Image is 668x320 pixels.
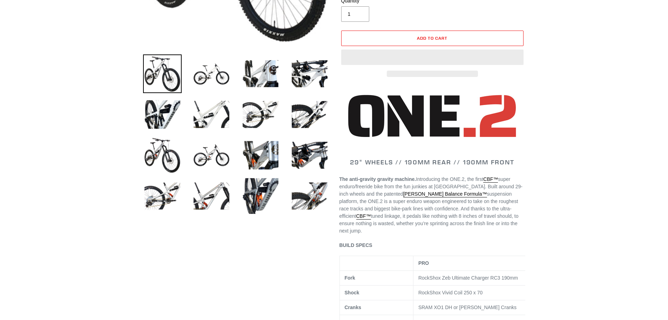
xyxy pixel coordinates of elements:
[356,213,371,220] a: CBF™
[418,260,429,266] strong: PRO
[339,176,522,197] span: super enduro/freeride bike from the fun junkies at [GEOGRAPHIC_DATA]. Built around 29-inch wheels...
[192,136,231,175] img: Load image into Gallery viewer, ONE.2 Super Enduro - Complete Bike
[241,54,280,93] img: Load image into Gallery viewer, ONE.2 Super Enduro - Complete Bike
[192,95,231,134] img: Load image into Gallery viewer, ONE.2 Super Enduro - Complete Bike
[290,177,329,215] img: Load image into Gallery viewer, ONE.2 Super Enduro - Complete Bike
[339,242,372,248] span: BUILD SPECS
[241,177,280,215] img: Load image into Gallery viewer, ONE.2 Super Enduro - Complete Bike
[339,176,416,182] strong: The anti-gravity gravity machine.
[192,177,231,215] img: Load image into Gallery viewer, ONE.2 Super Enduro - Complete Bike
[290,54,329,93] img: Load image into Gallery viewer, ONE.2 Super Enduro - Complete Bike
[350,158,514,166] span: 29" WHEELS // 190MM REAR // 190MM FRONT
[290,95,329,134] img: Load image into Gallery viewer, ONE.2 Super Enduro - Complete Bike
[241,136,280,175] img: Load image into Gallery viewer, ONE.2 Super Enduro - Complete Bike
[345,275,355,281] b: Fork
[192,54,231,93] img: Load image into Gallery viewer, ONE.2 Super Enduro - Complete Bike
[345,290,359,295] b: Shock
[143,177,182,215] img: Load image into Gallery viewer, ONE.2 Super Enduro - Complete Bike
[339,213,519,234] span: tuned linkage, it pedals like nothing with 8 inches of travel should, to ensure nothing is wasted...
[143,95,182,134] img: Load image into Gallery viewer, ONE.2 Super Enduro - Complete Bike
[143,54,182,93] img: Load image into Gallery viewer, ONE.2 Super Enduro - Complete Bike
[241,95,280,134] img: Load image into Gallery viewer, ONE.2 Super Enduro - Complete Bike
[418,289,527,296] p: RockShox Vivid Coil 250 x 70
[417,35,447,41] span: Add to cart
[143,136,182,175] img: Load image into Gallery viewer, ONE.2 Super Enduro - Complete Bike
[403,191,487,197] a: [PERSON_NAME] Balance Formula™
[341,31,524,46] button: Add to cart
[413,271,532,286] td: RockShox Zeb Ultimate Charger RC3 190mm
[290,136,329,175] img: Load image into Gallery viewer, ONE.2 Super Enduro - Complete Bike
[345,305,361,310] b: Cranks
[483,176,498,183] a: CBF™
[418,305,517,310] span: SRAM XO1 DH or [PERSON_NAME] Cranks
[416,176,483,182] span: Introducing the ONE.2, the first
[339,191,518,219] span: suspension platform, the ONE.2 is a super enduro weapon engineered to take on the roughest race t...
